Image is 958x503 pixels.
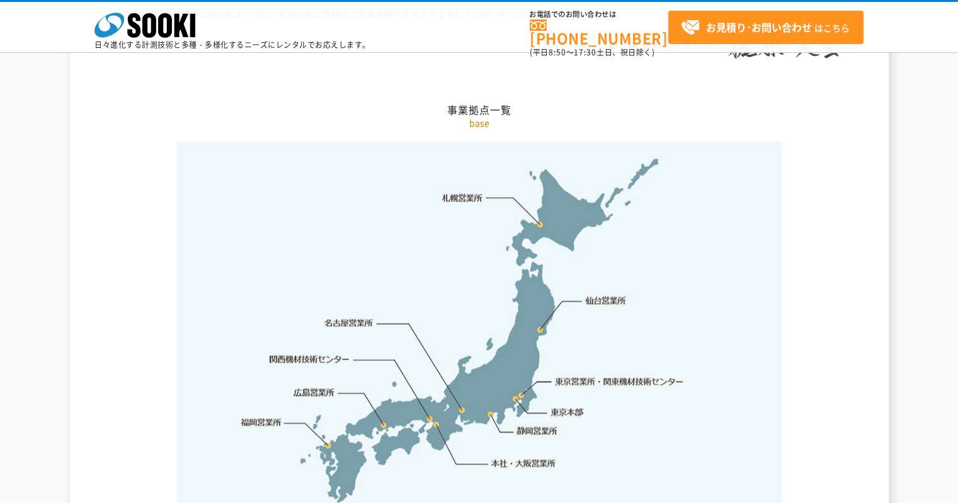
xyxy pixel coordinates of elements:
[294,386,335,398] a: 広島営業所
[706,20,812,35] strong: お見積り･お問い合わせ
[490,457,556,470] a: 本社・大阪営業所
[241,416,282,429] a: 福岡営業所
[530,20,668,45] a: [PHONE_NUMBER]
[94,41,370,48] p: 日々進化する計測技術と多種・多様化するニーズにレンタルでお応えします。
[574,47,596,58] span: 17:30
[585,295,626,307] a: 仙台営業所
[111,116,848,130] p: base
[530,47,654,58] span: (平日 ～ 土日、祝日除く)
[516,425,557,438] a: 静岡営業所
[556,375,685,388] a: 東京営業所・関東機材技術センター
[530,11,668,18] span: お電話でのお問い合わせは
[549,47,566,58] span: 8:50
[681,18,850,37] span: はこちら
[551,407,584,419] a: 東京本部
[442,191,483,204] a: 札幌営業所
[270,353,350,366] a: 関西機材技術センター
[324,317,374,330] a: 名古屋営業所
[668,11,864,44] a: お見積り･お問い合わせはこちら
